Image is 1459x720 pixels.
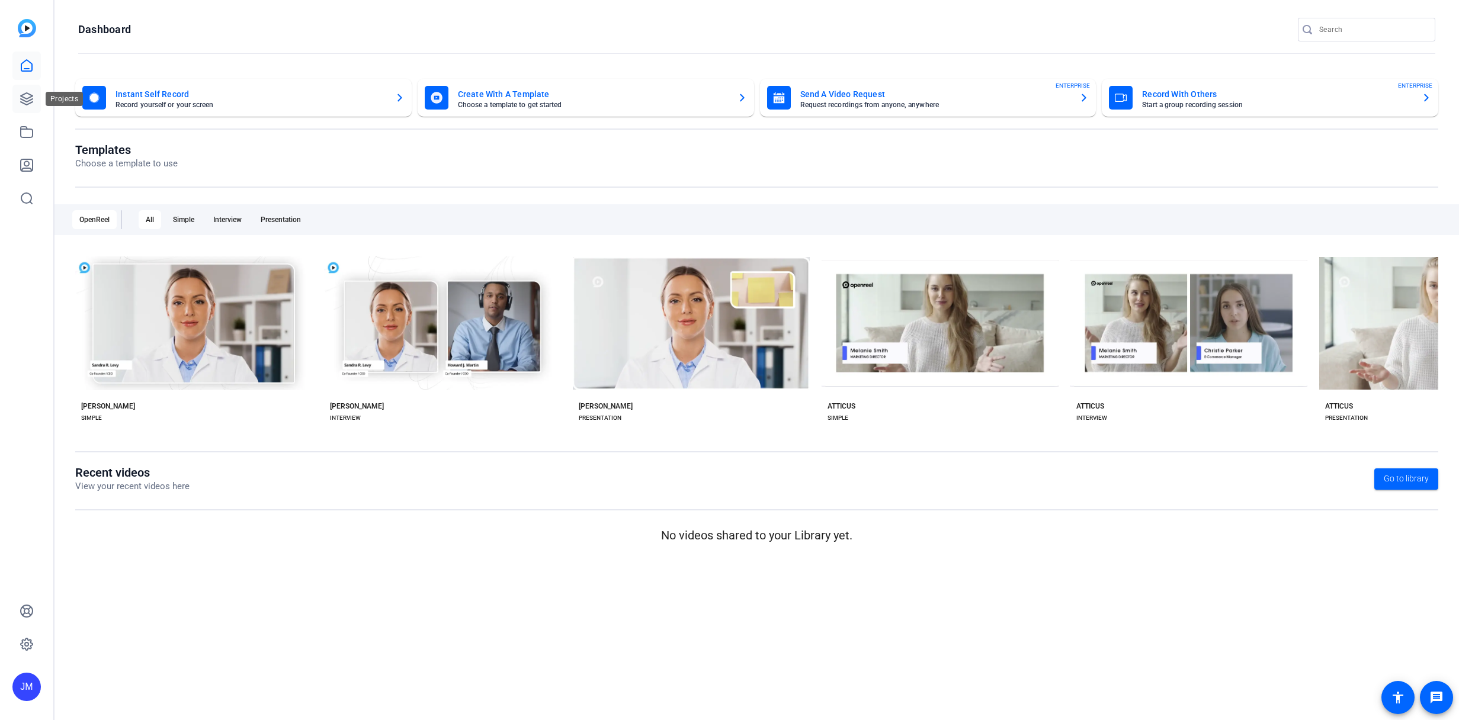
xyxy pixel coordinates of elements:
[78,22,131,37] h1: Dashboard
[72,210,117,229] div: OpenReel
[828,413,848,423] div: SIMPLE
[800,101,1070,108] mat-card-subtitle: Request recordings from anyone, anywhere
[1076,413,1107,423] div: INTERVIEW
[75,79,412,117] button: Instant Self RecordRecord yourself or your screen
[1429,690,1444,705] mat-icon: message
[760,79,1096,117] button: Send A Video RequestRequest recordings from anyone, anywhereENTERPRISE
[75,157,178,171] p: Choose a template to use
[1142,87,1412,101] mat-card-title: Record With Others
[458,87,728,101] mat-card-title: Create With A Template
[254,210,308,229] div: Presentation
[75,526,1438,544] p: No videos shared to your Library yet.
[18,19,36,37] img: blue-gradient.svg
[1056,81,1090,90] span: ENTERPRISE
[458,101,728,108] mat-card-subtitle: Choose a template to get started
[1142,101,1412,108] mat-card-subtitle: Start a group recording session
[206,210,249,229] div: Interview
[81,413,102,423] div: SIMPLE
[800,87,1070,101] mat-card-title: Send A Video Request
[12,673,41,701] div: JM
[330,401,384,411] div: [PERSON_NAME]
[579,413,621,423] div: PRESENTATION
[1384,472,1429,485] span: Go to library
[166,210,201,229] div: Simple
[116,101,386,108] mat-card-subtitle: Record yourself or your screen
[75,465,190,480] h1: Recent videos
[418,79,754,117] button: Create With A TemplateChoose a template to get started
[330,413,361,423] div: INTERVIEW
[1374,468,1438,490] a: Go to library
[1076,401,1104,411] div: ATTICUS
[139,210,161,229] div: All
[46,92,83,106] div: Projects
[1102,79,1438,117] button: Record With OthersStart a group recording sessionENTERPRISE
[75,143,178,157] h1: Templates
[1391,690,1405,705] mat-icon: accessibility
[1325,401,1353,411] div: ATTICUS
[81,401,135,411] div: [PERSON_NAME]
[579,401,633,411] div: [PERSON_NAME]
[828,401,855,411] div: ATTICUS
[1319,22,1426,37] input: Search
[1398,81,1432,90] span: ENTERPRISE
[75,480,190,493] p: View your recent videos here
[116,87,386,101] mat-card-title: Instant Self Record
[1325,413,1368,423] div: PRESENTATION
